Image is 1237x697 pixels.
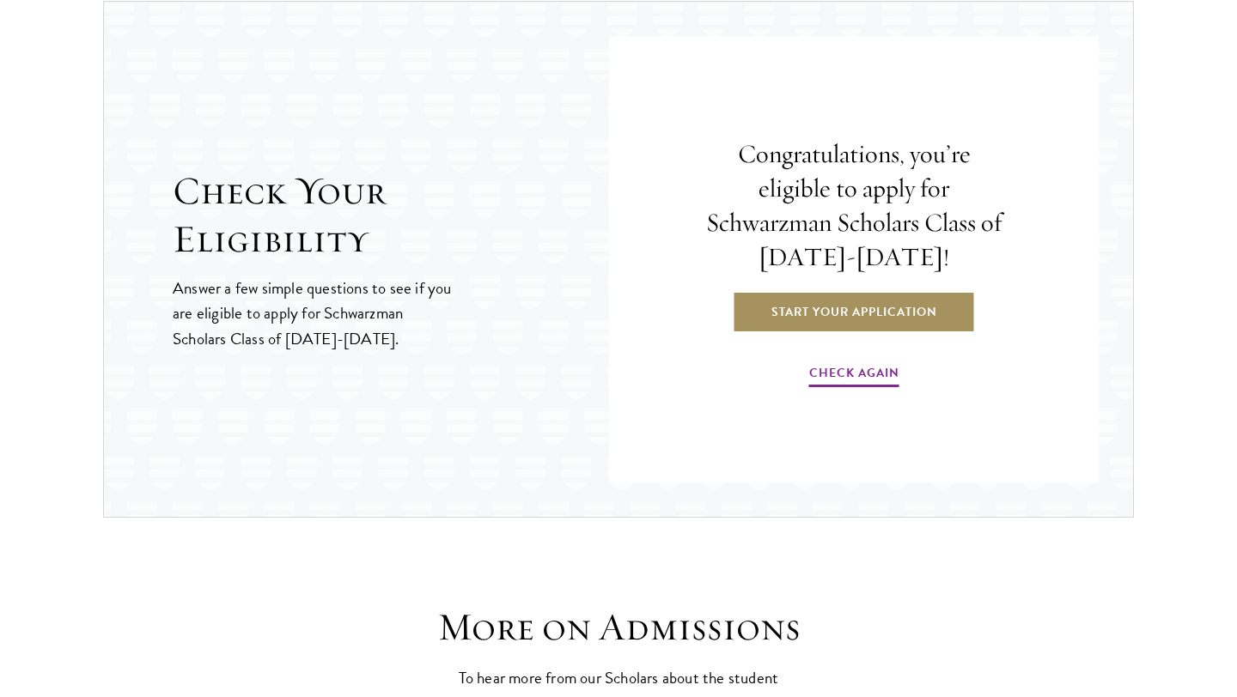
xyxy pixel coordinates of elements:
h3: More on Admissions [352,603,885,652]
h2: Check Your Eligibility [173,167,609,264]
h4: Congratulations, you’re eligible to apply for Schwarzman Scholars Class of [DATE]-[DATE]! [704,137,1004,275]
p: Answer a few simple questions to see if you are eligible to apply for Schwarzman Scholars Class o... [173,276,454,350]
a: Start Your Application [733,291,976,332]
a: Check Again [809,362,899,389]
